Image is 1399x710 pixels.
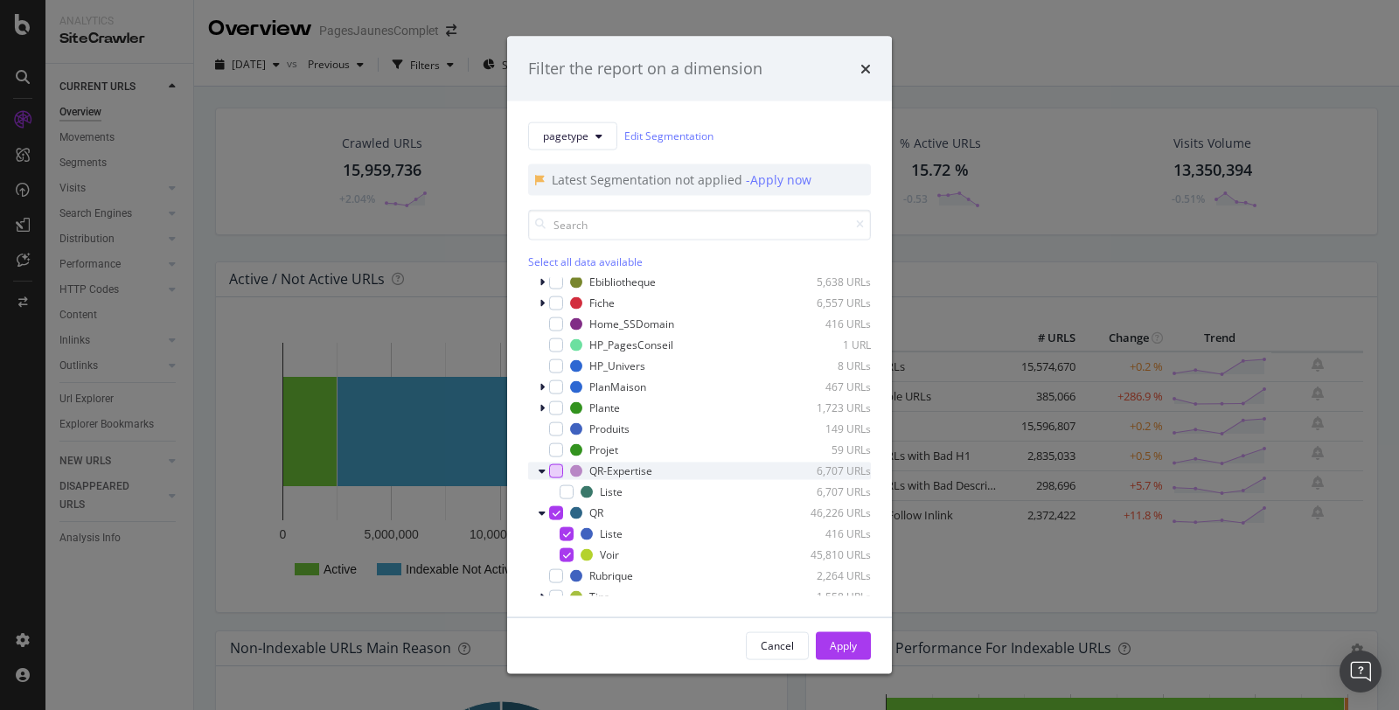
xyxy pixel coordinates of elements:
div: Projet [589,442,618,457]
div: 59 URLs [785,442,871,457]
div: Select all data available [528,254,871,268]
div: Plante [589,400,620,415]
div: Liste [600,484,623,499]
div: Liste [600,526,623,541]
div: 45,810 URLs [785,547,871,562]
div: Home_SSDomain [589,317,674,331]
div: 1 URL [785,338,871,352]
div: 467 URLs [785,379,871,394]
button: pagetype [528,122,617,150]
div: 149 URLs [785,421,871,436]
div: Produits [589,421,630,436]
div: Fiche [589,296,615,310]
div: Apply [830,638,857,653]
div: 46,226 URLs [785,505,871,520]
div: 8 URLs [785,358,871,373]
div: Open Intercom Messenger [1340,651,1382,693]
div: PlanMaison [589,379,646,394]
div: Filter the report on a dimension [528,58,762,80]
div: QR-Expertise [589,463,652,478]
div: 6,557 URLs [785,296,871,310]
div: 416 URLs [785,526,871,541]
div: - Apply now [746,171,811,188]
button: Apply [816,631,871,659]
input: Search [528,209,871,240]
div: HP_PagesConseil [589,338,673,352]
div: 6,707 URLs [785,463,871,478]
div: Latest Segmentation not applied [552,171,746,188]
div: times [860,58,871,80]
div: 1,558 URLs [785,589,871,604]
div: Voir [600,547,619,562]
div: 416 URLs [785,317,871,331]
div: 6,707 URLs [785,484,871,499]
div: 1,723 URLs [785,400,871,415]
div: QR [589,505,603,520]
div: Tips [589,589,609,604]
div: HP_Univers [589,358,645,373]
a: Edit Segmentation [624,127,713,145]
div: Cancel [761,638,794,653]
div: 2,264 URLs [785,568,871,583]
button: Cancel [746,631,809,659]
div: 5,638 URLs [785,275,871,289]
div: Rubrique [589,568,633,583]
span: pagetype [543,129,588,143]
div: Ebibliotheque [589,275,656,289]
div: modal [507,37,892,674]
